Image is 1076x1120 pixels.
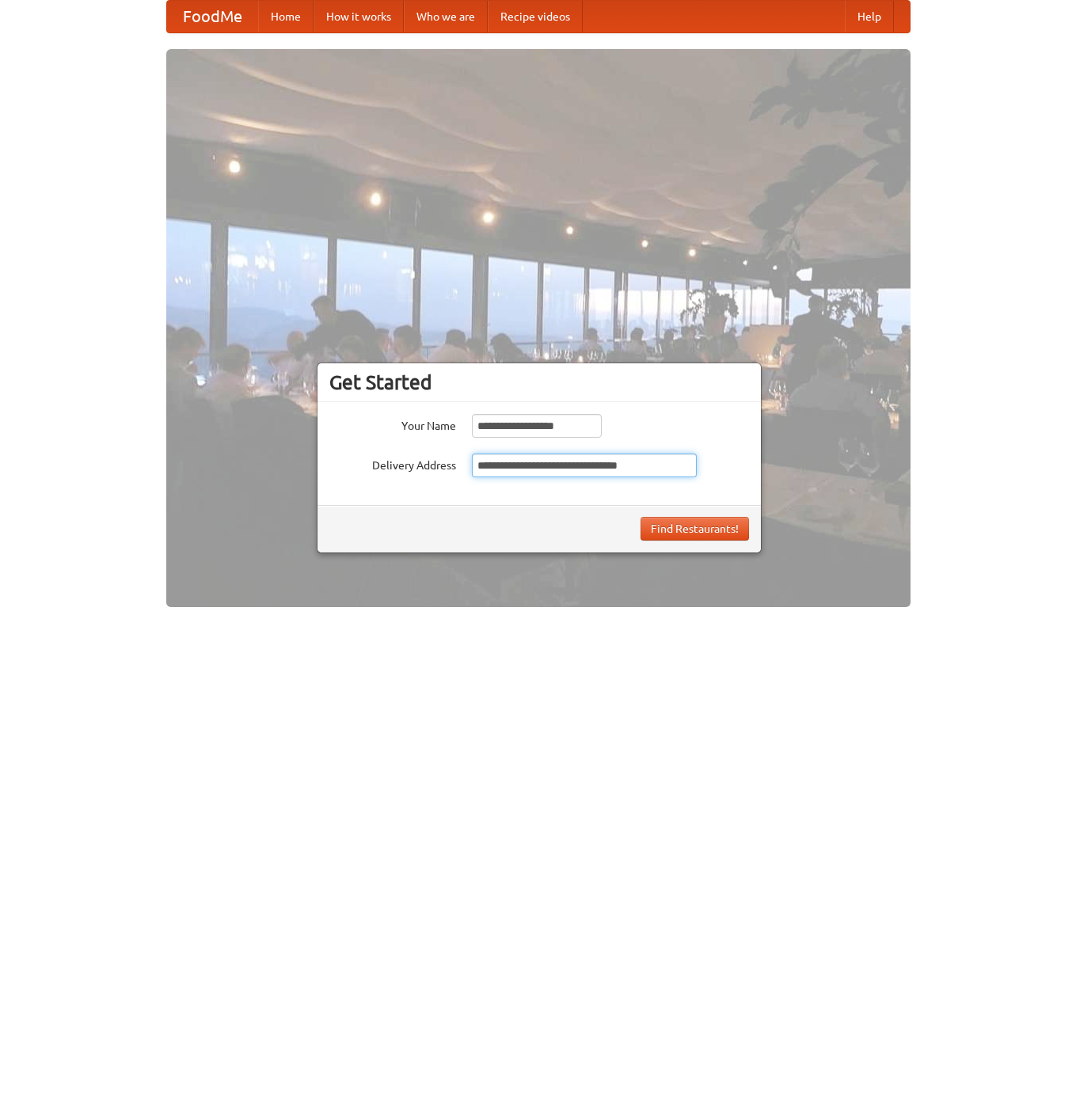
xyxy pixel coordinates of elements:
a: FoodMe [167,1,258,32]
button: Find Restaurants! [641,517,749,541]
label: Delivery Address [329,454,456,473]
label: Your Name [329,414,456,434]
a: Home [258,1,314,32]
a: Recipe videos [488,1,583,32]
a: Help [845,1,894,32]
a: How it works [314,1,404,32]
a: Who we are [404,1,488,32]
h3: Get Started [329,370,749,394]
